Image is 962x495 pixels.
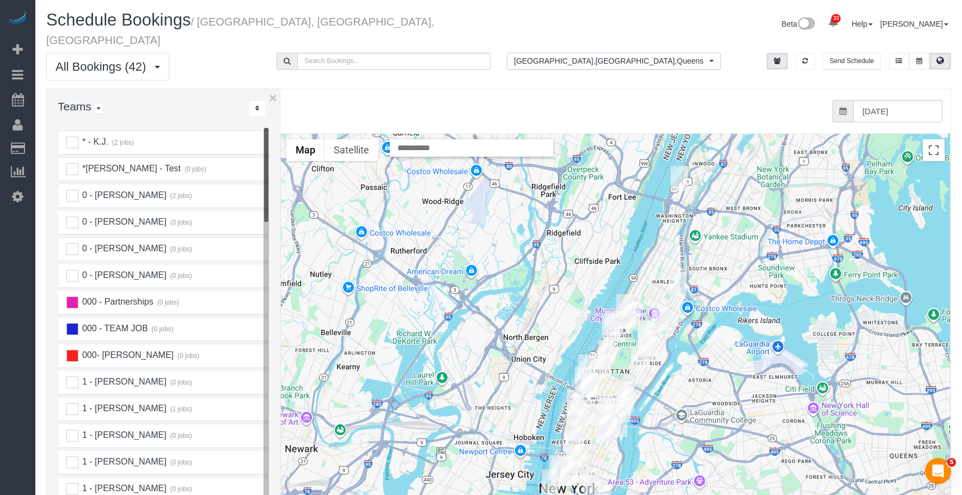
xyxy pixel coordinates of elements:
div: 10/03/2025 9:00AM - Elena Fan - 165 Lexington Avenue, Apt. 4a, New York, NY 10016 [599,398,616,423]
span: [GEOGRAPHIC_DATA] , [GEOGRAPHIC_DATA] , Queens [514,55,707,66]
div: ... [248,100,266,117]
div: 10/03/2025 9:00AM - Grace Cheong - 300 East 23rd Street, Apt. 5g, New York, NY 10010 [599,411,616,436]
small: (0 jobs) [156,299,179,306]
span: All Bookings (42) [56,60,151,73]
span: Schedule Bookings [46,10,191,29]
div: 10/03/2025 5:00PM - Alice Ma (Mad Realities) - 425 Broadway, Suite 2, New York, NY 10013 [566,448,583,473]
div: 10/03/2025 1:00PM - Ryan Beatty - 20 West 64th Street, Apt. 27p, New York, NY 10023 [598,340,615,365]
small: (0 jobs) [169,379,192,386]
span: 1 - [PERSON_NAME] [81,457,166,466]
button: Show satellite imagery [324,139,378,161]
div: 10/03/2025 12:00PM - Bianca Rathwick - 295 Greenwich Street, Apt. 9j, New York, NY 10007 [552,457,569,482]
small: (1 jobs) [169,405,192,413]
button: × [269,91,277,105]
ol: All Locations [507,53,721,70]
span: 0 - [PERSON_NAME] [81,270,166,280]
div: 10/03/2025 5:00PM - William Jewkes (STILL HERE NYC) - 167 Canal Street, 3rd Floor, New York, NY 1... [572,455,589,480]
div: 10/03/2025 12:00PM - Carolyn Lengel - 66 Overlook Terrace, Apt 6g, New York, NY 10040 [671,166,688,191]
div: 10/03/2025 4:00PM - Robin Shanholtz (Meta) - 340 W 19th Street Apt 14, New York, NY 10011 [567,400,584,425]
span: 1 - [PERSON_NAME] [81,377,166,386]
div: 10/03/2025 10:00AM - Alexis Weakley - 10 Waterside Plaza, Apt 16c, New York, NY 10010 [610,412,627,437]
div: 10/03/2025 9:00AM - Rachael Sheeter - 300 West 55th Street, Apt.6u, New York, NY 10019 [594,354,611,379]
button: Show street map [286,139,324,161]
a: 33 [823,11,844,35]
div: 10/03/2025 10:00AM - Concierge Drop (NYC) - 626 1st Ave, Apt. W32g, New York, NY 10016 [614,397,631,422]
small: (0 jobs) [169,245,192,253]
span: * - K.J. [81,137,108,146]
img: Automaid Logo [7,11,28,26]
small: (0 jobs) [169,485,192,493]
div: 10/03/2025 10:30AM - Gianluca Scaglione - 1790 3rd Avenue, Apt. 1004, New York, NY 10029 [652,307,669,332]
div: 10/03/2025 11:00AM - Andrew Norwich (Kirkland & Ellis) - 200 Chambers Street, Apt. 2p, New York, ... [549,455,566,480]
button: Send Schedule [823,53,881,70]
div: 10/03/2025 1:30PM - Ellice Vittor - 860 United Nations Plaza Apt. 30a, New York, NY 10017 [617,387,634,412]
small: (0 jobs) [150,325,174,333]
div: 10/03/2025 9:00AM - Maid Sailors - 333 West 39th Street, Suite. 405, New York, NY 10018 [581,373,598,398]
small: (0 jobs) [169,219,192,226]
div: 10/03/2025 10:00AM - Rachel Haney - 222 West 80th Street, Apt. 4c, New York, NY 10024 [602,314,619,339]
div: 10/03/2025 4:00PM - Natalie Steiner (Brightline Capital Management) - 461 Park Ave South, 8th Flo... [597,395,614,420]
input: Date [853,100,942,122]
button: All Bookings (42) [46,53,169,81]
div: 10/03/2025 11:00AM - Haven King - 215 East 19th Street, Apt. 5f, New York, NY 10003 [595,414,612,439]
span: 000 - Partnerships [81,297,153,306]
div: 10/03/2025 9:00AM - Stephanie Kotnik - 25 Minetta Lane, Apt. 4c, New York, NY 10012 [567,426,584,451]
small: (0 jobs) [176,352,199,360]
div: 10/03/2025 12:00PM - Concierge Drop (NYC) - 225 Cherry Street, Apt. 45n, New York, NY 10002 [583,468,600,493]
div: 10/03/2025 2:00PM - Jack Baughman - 49 Chambers Street, Apt #12h, New York, NY 10007 [561,461,578,486]
span: *[PERSON_NAME] - Test [81,164,181,173]
span: Teams [58,100,91,113]
button: [GEOGRAPHIC_DATA],[GEOGRAPHIC_DATA],Queens [507,53,721,70]
small: (2 jobs) [111,139,134,146]
div: 10/03/2025 8:00AM - Cristina Haas - 1060 Park Avenue, Apt. 9a, New York, NY 10128 [638,320,654,345]
a: [PERSON_NAME] [880,20,948,28]
div: 10/03/2025 9:00AM - Christopher Levin - 410 West 25th Street, Apt. Phb, New York, NY 10001 [567,390,584,415]
small: / [GEOGRAPHIC_DATA], [GEOGRAPHIC_DATA], [GEOGRAPHIC_DATA] [46,16,434,46]
div: 10/03/2025 2:30PM - Michael Molchan - 5 Tudor City Place, Apt. 433, New York, NY 10017 [615,390,632,415]
span: 5 [947,458,956,467]
div: 10/03/2025 10:00AM - Leonora Gogolak - 336 Central Park West, Apt 5e, New York, NY 10025 [623,301,640,326]
a: Beta [782,20,816,28]
div: 10/03/2025 4:30PM - Megha Gera (Maid Sailors - Follower) - 561 10th Ave, Apt. 24b, New York, NY 1... [575,366,592,391]
div: 10/03/2025 10:00AM - Vivian McHugh - 128 West 23rd St, 3a, New York, NY 10011 [579,400,596,425]
div: 10/03/2025 2:00PM - Samantha Ladell - 175 West 95th Street, Apt. 4e, New York, NY 10025 [616,294,633,319]
span: 33 [831,14,841,23]
span: 1 - [PERSON_NAME] [81,430,166,440]
span: 0 - [PERSON_NAME] [81,190,166,200]
small: (0 jobs) [169,432,192,440]
small: (0 jobs) [183,165,207,173]
iframe: Intercom live chat [925,458,951,484]
span: 000- [PERSON_NAME] [81,350,174,360]
div: 10/03/2025 11:00AM - Tiziana Bason - 1438 Third Avenue, 13a, New York, NY 10028 [638,331,655,356]
span: 0 - [PERSON_NAME] [81,244,166,253]
div: 10/03/2025 10:00AM - Colleen Glazer (Holy Trinity Roman Catholic Church) - 213 West 82nd Street, ... [605,311,622,336]
div: 10/03/2025 4:30PM - Sydney Hutton - 52 West 91st Street, Apt. 2, New York, NY 10024 [618,304,635,329]
input: Search Bookings.. [297,53,491,70]
div: 10/03/2025 10:00AM - Maxine Blake - 301 East 79th Street, Apt.24g, New York, NY 10075 [642,337,659,362]
small: (0 jobs) [169,272,192,280]
span: 000 - TEAM JOB [81,324,148,333]
span: 0 - [PERSON_NAME] [81,217,166,226]
div: 10/03/2025 10:00AM - Megan Maher - 200 East 71st Street, Apt. 6k, New York, NY 10021 [631,346,648,371]
a: Help [851,20,873,28]
span: 1 - [PERSON_NAME] [81,404,166,413]
div: 10/03/2025 11:00AM - Lauren Meyers - 310 East 46th Street, Apt. 7l, New York, NY 10017 [616,381,633,406]
small: (0 jobs) [169,459,192,466]
img: New interface [797,17,815,32]
div: 10/03/2025 9:00AM - Mustafa Safdar - 540 West 49th Street, Apt. 401s, New York, NY 10018 [578,355,595,380]
div: 10/03/2025 10:30AM - Luca Naef - 158 East 126th Street, Apt. 730, New York, NY 10035 [670,271,687,296]
div: 10/03/2025 9:00AM - Anthony Saltarelli - 120 West 86th Street Apt 3c, New York, NY 10024 [639,323,655,348]
span: 1 - [PERSON_NAME] [81,484,166,493]
i: Sort Teams [255,105,259,112]
small: (2 jobs) [169,192,192,200]
div: 10/03/2025 1:00PM - Tanuka Ghoshal - 200 East 27th Street, Apt. 12d, New York, NY 10016 [599,404,616,429]
div: 10/03/2025 1:00PM - Benjamin Sampson - 333 Rector Place Apt. 1501, New York, NY 10280 [542,469,559,494]
button: Toggle fullscreen view [923,139,945,161]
